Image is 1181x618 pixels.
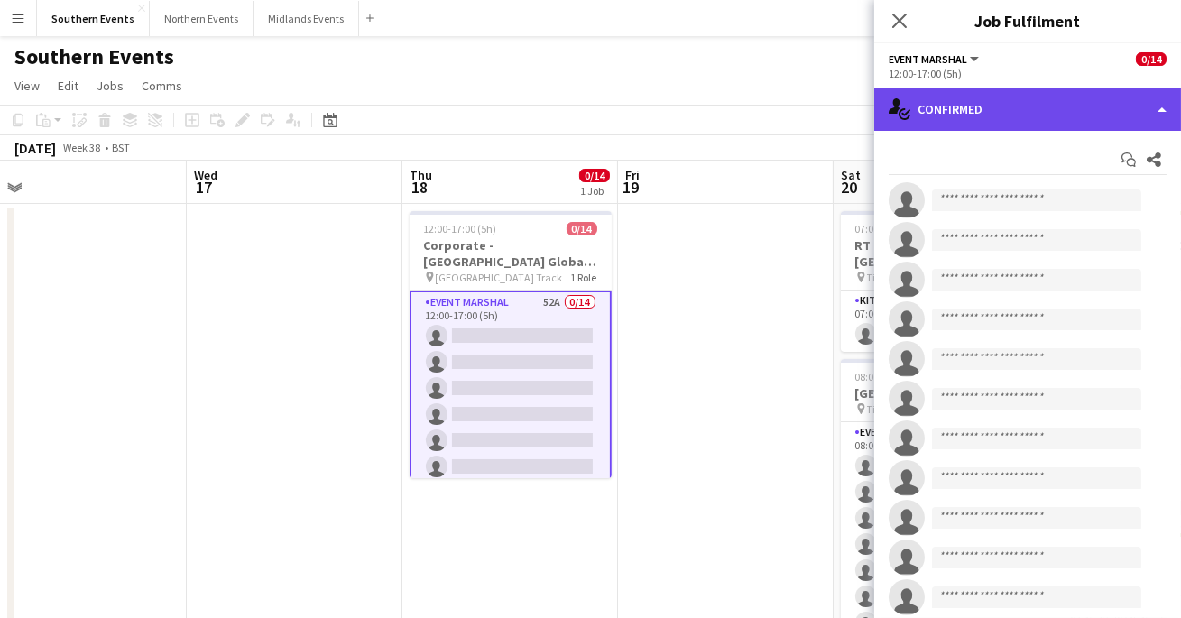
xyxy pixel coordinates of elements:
[874,9,1181,32] h3: Job Fulfilment
[1136,52,1167,66] span: 0/14
[841,167,861,183] span: Sat
[841,385,1043,401] h3: [GEOGRAPHIC_DATA]
[841,237,1043,270] h3: RT Kit Assistant - [GEOGRAPHIC_DATA]
[889,52,982,66] button: Event Marshal
[97,78,124,94] span: Jobs
[855,222,949,235] span: 07:00-12:30 (5h30m)
[14,78,40,94] span: View
[867,402,948,416] span: Timberlodge Cafe
[191,177,217,198] span: 17
[838,177,861,198] span: 20
[889,67,1167,80] div: 12:00-17:00 (5h)
[874,88,1181,131] div: Confirmed
[436,271,563,284] span: [GEOGRAPHIC_DATA] Track
[410,211,612,478] app-job-card: 12:00-17:00 (5h)0/14Corporate - [GEOGRAPHIC_DATA] Global 5k [GEOGRAPHIC_DATA] Track1 RoleEvent Ma...
[89,74,131,97] a: Jobs
[58,78,78,94] span: Edit
[567,222,597,235] span: 0/14
[254,1,359,36] button: Midlands Events
[625,167,640,183] span: Fri
[150,1,254,36] button: Northern Events
[867,271,948,284] span: Timberlodge Cafe
[142,78,182,94] span: Comms
[889,52,967,66] span: Event Marshal
[194,167,217,183] span: Wed
[841,211,1043,352] app-job-card: 07:00-12:30 (5h30m)0/1RT Kit Assistant - [GEOGRAPHIC_DATA] Timberlodge Cafe1 RoleKit Marshal12A0/...
[410,237,612,270] h3: Corporate - [GEOGRAPHIC_DATA] Global 5k
[424,222,497,235] span: 12:00-17:00 (5h)
[134,74,189,97] a: Comms
[410,167,432,183] span: Thu
[407,177,432,198] span: 18
[37,1,150,36] button: Southern Events
[14,43,174,70] h1: Southern Events
[60,141,105,154] span: Week 38
[112,141,130,154] div: BST
[855,370,949,383] span: 08:00-12:30 (4h30m)
[7,74,47,97] a: View
[579,169,610,182] span: 0/14
[623,177,640,198] span: 19
[841,291,1043,352] app-card-role: Kit Marshal12A0/107:00-12:30 (5h30m)
[51,74,86,97] a: Edit
[571,271,597,284] span: 1 Role
[580,184,609,198] div: 1 Job
[14,139,56,157] div: [DATE]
